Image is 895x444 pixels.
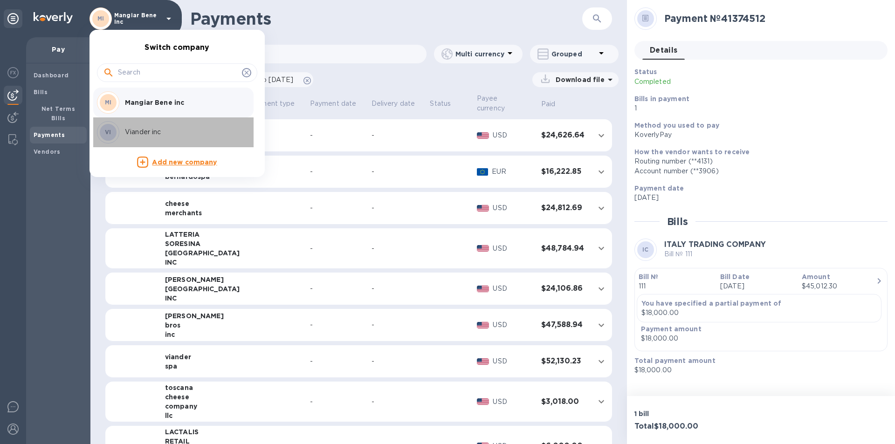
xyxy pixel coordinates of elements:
[105,129,111,136] b: VI
[105,99,112,106] b: MI
[152,157,217,168] p: Add new company
[118,66,238,80] input: Search
[125,127,242,137] p: Viander inc
[125,98,242,107] p: Mangiar Bene inc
